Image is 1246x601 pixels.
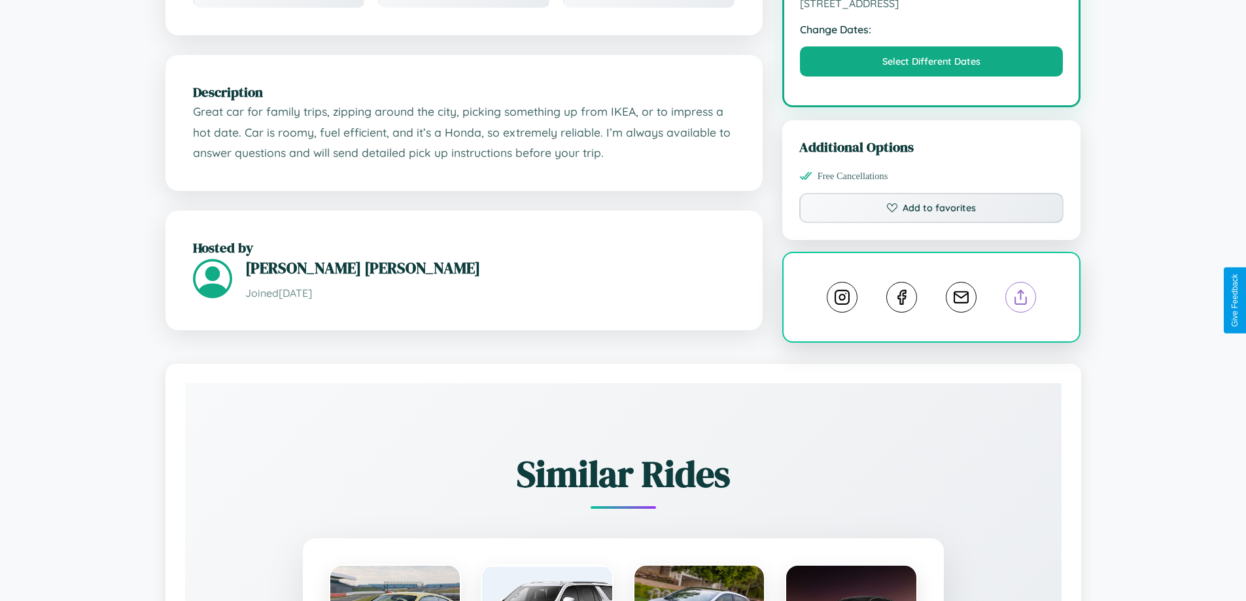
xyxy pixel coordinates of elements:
strong: Change Dates: [800,23,1064,36]
h3: Additional Options [799,137,1064,156]
h2: Hosted by [193,238,735,257]
h2: Description [193,82,735,101]
span: Free Cancellations [818,171,888,182]
h2: Similar Rides [231,449,1016,499]
div: Give Feedback [1230,274,1239,327]
button: Add to favorites [799,193,1064,223]
h3: [PERSON_NAME] [PERSON_NAME] [245,257,735,279]
p: Great car for family trips, zipping around the city, picking something up from IKEA, or to impres... [193,101,735,163]
button: Select Different Dates [800,46,1064,77]
p: Joined [DATE] [245,284,735,303]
